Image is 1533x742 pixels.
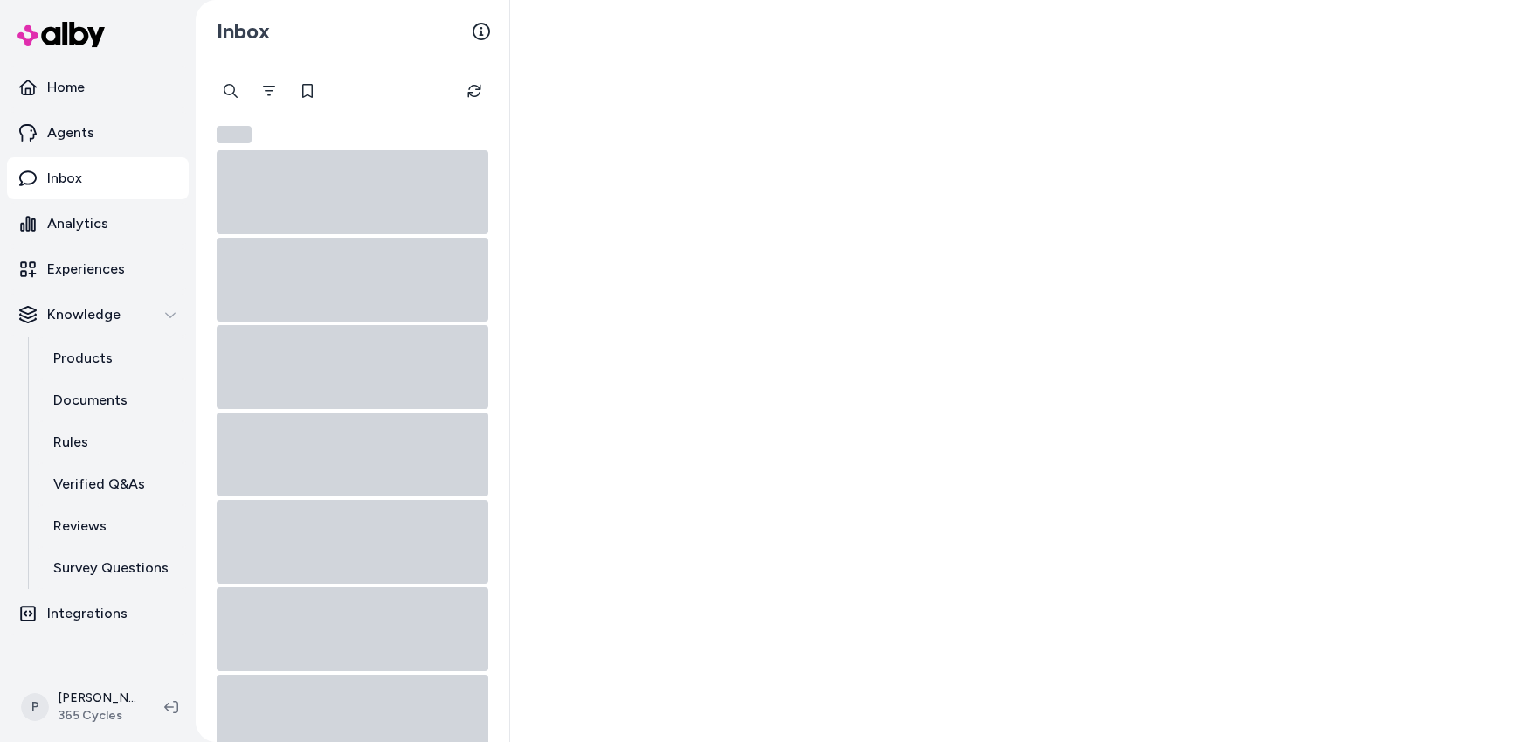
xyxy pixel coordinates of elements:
[53,432,88,453] p: Rules
[36,421,189,463] a: Rules
[21,693,49,721] span: P
[36,337,189,379] a: Products
[53,516,107,537] p: Reviews
[47,259,125,280] p: Experiences
[7,294,189,336] button: Knowledge
[47,122,94,143] p: Agents
[457,73,492,108] button: Refresh
[47,213,108,234] p: Analytics
[7,66,189,108] a: Home
[53,348,113,369] p: Products
[36,505,189,547] a: Reviews
[7,593,189,635] a: Integrations
[7,112,189,154] a: Agents
[7,157,189,199] a: Inbox
[36,547,189,589] a: Survey Questions
[47,304,121,325] p: Knowledge
[7,248,189,290] a: Experiences
[10,679,150,735] button: P[PERSON_NAME]365 Cycles
[47,77,85,98] p: Home
[47,168,82,189] p: Inbox
[252,73,287,108] button: Filter
[53,474,145,495] p: Verified Q&As
[53,390,128,411] p: Documents
[7,203,189,245] a: Analytics
[36,379,189,421] a: Documents
[17,22,105,47] img: alby Logo
[36,463,189,505] a: Verified Q&As
[58,707,136,725] span: 365 Cycles
[47,603,128,624] p: Integrations
[217,18,270,45] h2: Inbox
[58,690,136,707] p: [PERSON_NAME]
[53,558,169,579] p: Survey Questions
